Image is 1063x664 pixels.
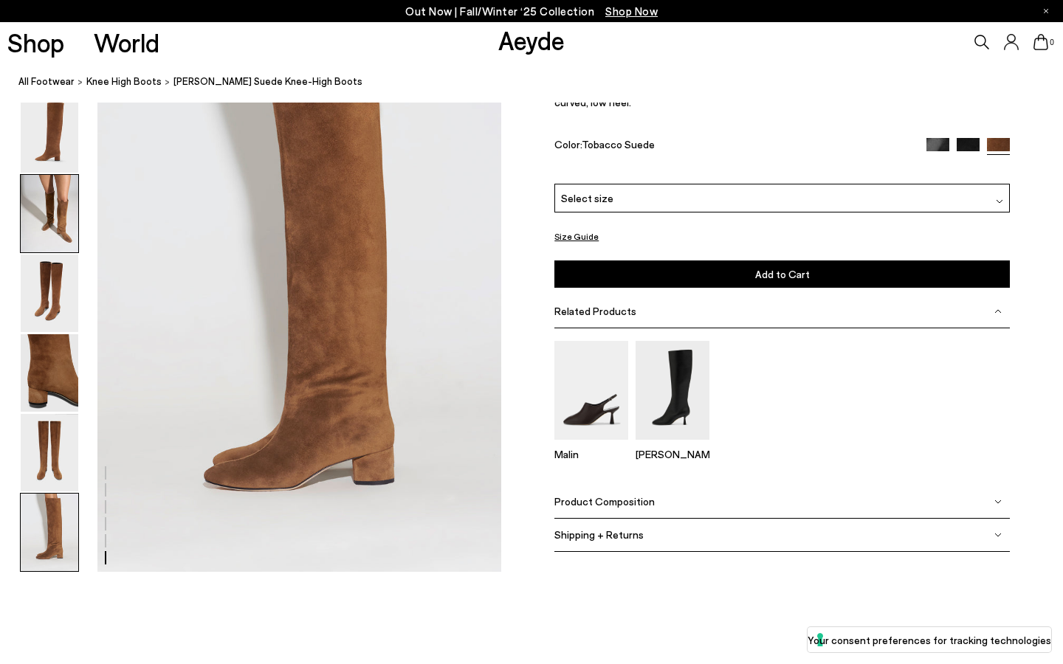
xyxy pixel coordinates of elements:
a: knee high boots [86,74,162,89]
div: Color: [554,138,912,155]
label: Your consent preferences for tracking technologies [808,632,1051,648]
span: [PERSON_NAME] Suede Knee-High Boots [173,74,362,89]
button: Add to Cart [554,260,1010,288]
a: 0 [1033,34,1048,50]
span: 0 [1048,38,1056,46]
span: Shipping + Returns [554,529,644,542]
a: Shop [7,30,64,55]
p: Malin [554,448,628,460]
img: Willa Suede Knee-High Boots - Image 3 [21,255,78,332]
img: Malin Slingback Mules [554,342,628,440]
img: svg%3E [994,531,1002,539]
p: [PERSON_NAME] [636,448,709,460]
p: Out Now | Fall/Winter ‘25 Collection [405,2,658,21]
img: svg%3E [994,498,1002,505]
span: Select size [561,191,613,207]
a: World [94,30,159,55]
span: Add to Cart [755,268,810,280]
img: Willa Suede Knee-High Boots - Image 1 [21,95,78,173]
img: Willa Suede Knee-High Boots - Image 4 [21,334,78,412]
span: Product Composition [554,496,655,508]
span: Related Products [554,305,636,318]
img: Willa Suede Knee-High Boots - Image 6 [21,494,78,571]
img: svg%3E [994,308,1002,315]
img: Willa Suede Knee-High Boots - Image 5 [21,414,78,491]
span: Navigate to /collections/new-in [605,4,658,18]
span: Tobacco Suede [582,138,655,151]
button: Your consent preferences for tracking technologies [808,627,1051,652]
button: Size Guide [554,227,599,246]
a: Malin Slingback Mules Malin [554,429,628,460]
img: Catherine High Sock Boots [636,342,709,440]
img: svg%3E [996,198,1003,205]
a: Catherine High Sock Boots [PERSON_NAME] [636,429,709,460]
a: Aeyde [498,24,565,55]
a: All Footwear [18,74,75,89]
img: Willa Suede Knee-High Boots - Image 2 [21,175,78,252]
span: knee high boots [86,75,162,87]
nav: breadcrumb [18,62,1063,103]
